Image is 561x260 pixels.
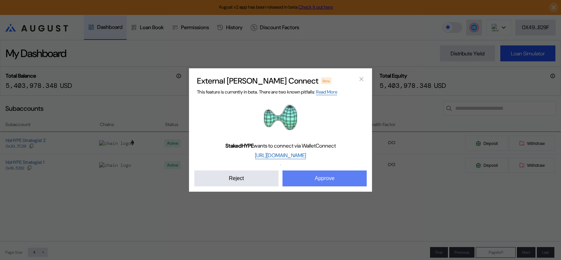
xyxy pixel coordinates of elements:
div: Beta [321,77,332,84]
button: Reject [194,170,279,186]
span: This feature is currently in beta. There are two known pitfalls: [197,89,337,95]
b: StakedHYPE [225,142,254,149]
img: StakedHYPE logo [264,101,297,134]
a: [URL][DOMAIN_NAME] [255,152,306,159]
span: wants to connect via WalletConnect [225,142,336,149]
button: close modal [356,74,367,84]
a: Read More [316,89,337,95]
button: Approve [282,170,367,186]
h2: External [PERSON_NAME] Connect [197,76,318,86]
